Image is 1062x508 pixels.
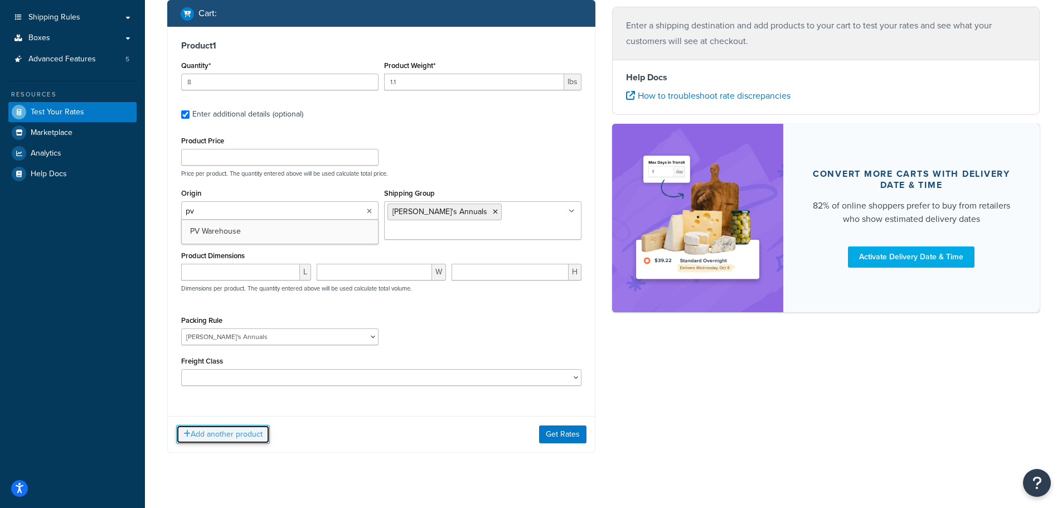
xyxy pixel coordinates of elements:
a: How to troubleshoot rate discrepancies [626,89,791,102]
label: Quantity* [181,61,211,70]
img: feature-image-ddt-36eae7f7280da8017bfb280eaccd9c446f90b1fe08728e4019434db127062ab4.png [629,141,767,296]
h4: Help Docs [626,71,1026,84]
label: Product Dimensions [181,251,245,260]
span: L [300,264,311,280]
div: 82% of online shoppers prefer to buy from retailers who show estimated delivery dates [810,199,1013,226]
h2: Cart : [198,8,217,18]
label: Origin [181,189,201,197]
input: 0.00 [384,74,564,90]
label: Freight Class [181,357,223,365]
h3: Product 1 [181,40,581,51]
button: Get Rates [539,425,586,443]
span: Advanced Features [28,55,96,64]
a: PV Warehouse [182,219,378,244]
span: 5 [125,55,129,64]
input: 0.0 [181,74,379,90]
label: Product Price [181,137,224,145]
p: Price per product. The quantity entered above will be used calculate total price. [178,170,584,177]
button: Add another product [176,425,270,444]
button: Open Resource Center [1023,469,1051,497]
div: Enter additional details (optional) [192,107,303,122]
label: Shipping Group [384,189,435,197]
a: Shipping Rules [8,7,137,28]
span: lbs [564,74,581,90]
a: Marketplace [8,123,137,143]
div: Resources [8,90,137,99]
div: Convert more carts with delivery date & time [810,168,1013,191]
label: Packing Rule [181,316,222,325]
span: Marketplace [31,128,72,138]
a: Help Docs [8,164,137,184]
span: PV Warehouse [190,225,241,237]
span: Analytics [31,149,61,158]
span: W [432,264,446,280]
p: Enter a shipping destination and add products to your cart to test your rates and see what your c... [626,18,1026,49]
li: Advanced Features [8,49,137,70]
span: Shipping Rules [28,13,80,22]
span: [PERSON_NAME]'s Annuals [392,206,487,217]
span: Test Your Rates [31,108,84,117]
a: Advanced Features5 [8,49,137,70]
span: Boxes [28,33,50,43]
input: Enter additional details (optional) [181,110,190,119]
label: Product Weight* [384,61,435,70]
a: Analytics [8,143,137,163]
a: Test Your Rates [8,102,137,122]
span: Help Docs [31,170,67,179]
span: H [569,264,581,280]
a: Activate Delivery Date & Time [848,246,974,268]
p: Dimensions per product. The quantity entered above will be used calculate total volume. [178,284,412,292]
a: Boxes [8,28,137,49]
